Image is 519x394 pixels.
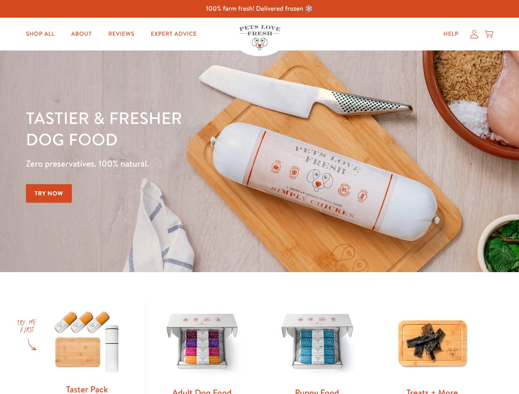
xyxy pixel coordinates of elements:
a: About [65,26,98,42]
a: Help [437,26,465,42]
img: Pets Love Fresh [239,25,280,50]
a: Expert Advice [144,26,203,42]
a: Shop All [19,26,61,42]
p: Zero preservatives. 100% natural. [26,156,337,171]
a: Try Now [26,184,72,203]
h1: Tastier & fresher dog food [26,107,337,150]
a: Reviews [101,26,141,42]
